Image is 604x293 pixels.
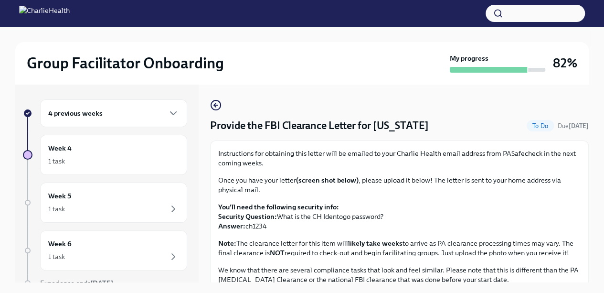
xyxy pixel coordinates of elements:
[40,99,187,127] div: 4 previous weeks
[218,149,581,168] p: Instructions for obtaining this letter will be emailed to your Charlie Health email address from ...
[569,122,589,130] strong: [DATE]
[48,252,65,261] div: 1 task
[218,212,277,221] strong: Security Question:
[527,122,554,130] span: To Do
[450,54,488,63] strong: My progress
[218,239,581,258] p: The clearance letter for this item will to arrive as PA clearance processing times may vary. The ...
[218,265,581,284] p: We know that there are several compliance tasks that look and feel similar. Please note that this...
[48,239,72,249] h6: Week 6
[23,230,187,271] a: Week 61 task
[218,239,236,248] strong: Note:
[48,204,65,214] div: 1 task
[48,143,72,153] h6: Week 4
[218,175,581,195] p: Once you have your letter , please upload it below! The letter is sent to your home address via p...
[270,249,285,257] strong: NOT
[553,54,577,72] h3: 82%
[23,135,187,175] a: Week 41 task
[296,176,359,184] strong: (screen shot below)
[218,203,339,211] strong: You'll need the following security info:
[348,239,403,248] strong: likely take weeks
[48,156,65,166] div: 1 task
[48,191,71,201] h6: Week 5
[23,183,187,223] a: Week 51 task
[218,222,245,230] strong: Answer:
[27,54,224,73] h2: Group Facilitator Onboarding
[90,279,113,287] strong: [DATE]
[558,122,589,130] span: Due
[48,108,103,119] h6: 4 previous weeks
[558,121,589,130] span: September 24th, 2025 09:00
[19,6,70,21] img: CharlieHealth
[210,119,429,133] h4: Provide the FBI Clearance Letter for [US_STATE]
[40,279,113,287] span: Experience ends
[218,202,581,231] p: What is the CH Identogo password? ch1234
